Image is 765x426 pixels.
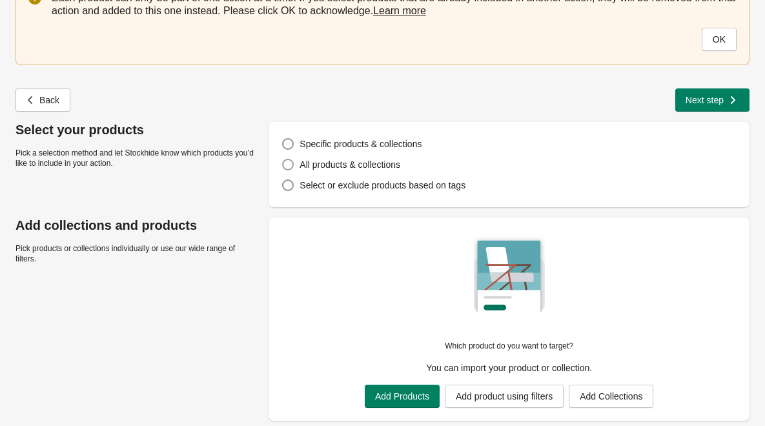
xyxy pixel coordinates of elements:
[702,28,737,51] button: OK
[39,95,59,105] span: Back
[300,180,465,190] span: Select or exclude products based on tags
[15,122,256,137] p: Select your products
[569,385,653,408] button: Add Collections
[15,148,256,168] p: Pick a selection method and let Stockhide know which products you’d like to include in your action.
[686,95,724,105] span: Next step
[445,385,564,408] button: Add product using filters
[675,88,750,112] button: Next step
[15,88,70,112] button: Back
[426,361,592,374] p: You can import your product or collection.
[15,243,256,264] p: Pick products or collections individually or use our wide range of filters.
[580,391,642,401] span: Add Collections
[300,139,422,149] span: Specific products & collections
[300,159,400,170] span: All products & collections
[713,34,726,45] span: OK
[445,341,573,351] p: Which product do you want to target?
[375,391,429,401] span: Add Products
[365,385,440,408] button: Add Products
[15,218,256,233] p: Add collections and products
[474,230,545,327] img: createCatalogImage
[373,5,426,16] a: Learn more
[456,391,553,401] span: Add product using filters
